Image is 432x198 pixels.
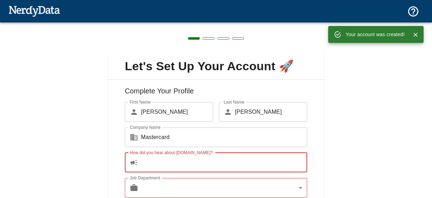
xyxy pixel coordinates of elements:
[130,175,160,181] label: Job Department
[8,4,60,18] img: NerdyData.com
[397,148,424,175] iframe: Drift Widget Chat Controller
[403,1,424,22] button: Support and Documentation
[130,99,151,105] label: First Name
[130,124,161,130] label: Company Name
[346,28,405,41] div: Your account was created!
[114,59,318,74] span: Let's Set Up Your Account 🚀
[114,85,318,102] h6: Complete Your Profile
[410,29,421,40] button: Close
[130,150,213,156] label: How did you hear about [DOMAIN_NAME]?
[224,99,244,105] label: Last Name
